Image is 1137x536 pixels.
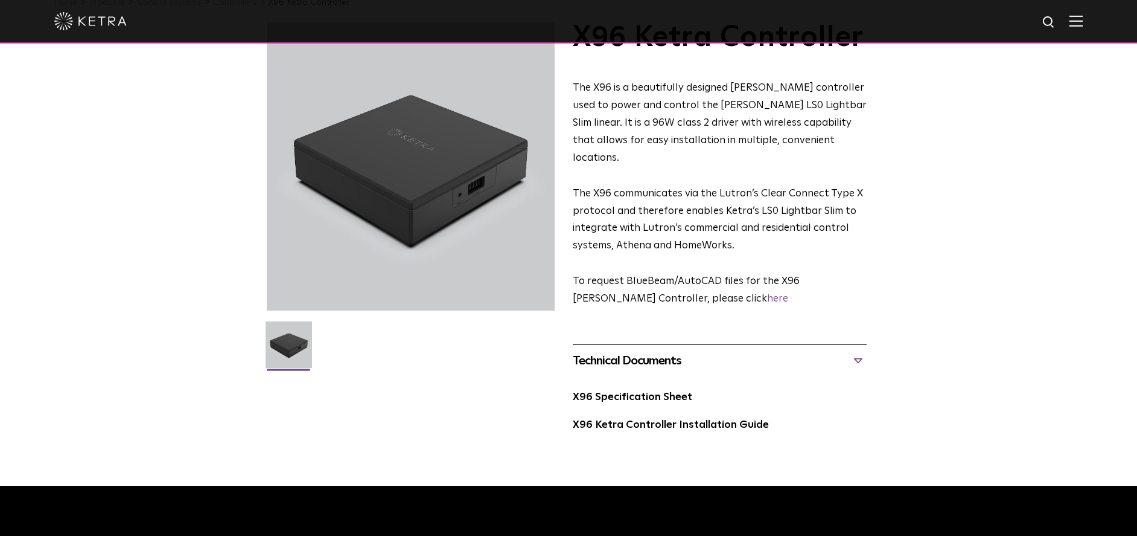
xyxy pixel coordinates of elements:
span: ​To request BlueBeam/AutoCAD files for the X96 [PERSON_NAME] Controller, please click [573,276,800,304]
span: The X96 communicates via the Lutron’s Clear Connect Type X protocol and therefore enables Ketra’s... [573,189,863,251]
a: X96 Ketra Controller Installation Guide [573,420,769,430]
a: here [767,294,788,304]
img: Hamburger%20Nav.svg [1069,15,1083,27]
img: ketra-logo-2019-white [54,12,127,30]
span: The X96 is a beautifully designed [PERSON_NAME] controller used to power and control the [PERSON_... [573,83,867,163]
img: X96-Controller-2021-Web-Square [266,321,312,377]
a: X96 Specification Sheet [573,392,692,402]
img: search icon [1042,15,1057,30]
div: Technical Documents [573,351,867,370]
